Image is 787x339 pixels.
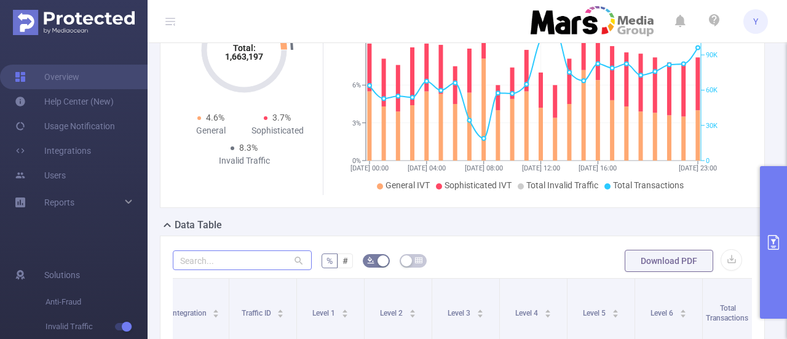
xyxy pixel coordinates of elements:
[407,164,445,172] tspan: [DATE] 04:00
[526,180,598,190] span: Total Invalid Traffic
[13,10,135,35] img: Protected Media
[233,43,256,53] tspan: Total:
[651,309,675,317] span: Level 6
[173,250,312,270] input: Search...
[175,218,222,233] h2: Data Table
[352,119,361,127] tspan: 3%
[341,308,349,315] div: Sort
[44,197,74,207] span: Reports
[326,256,333,266] span: %
[15,65,79,89] a: Overview
[448,309,472,317] span: Level 3
[706,304,750,322] span: Total Transactions
[350,164,389,172] tspan: [DATE] 00:00
[613,180,684,190] span: Total Transactions
[612,308,619,311] i: icon: caret-up
[386,180,430,190] span: General IVT
[625,250,713,272] button: Download PDF
[706,51,718,59] tspan: 90K
[521,164,560,172] tspan: [DATE] 12:00
[544,308,552,315] div: Sort
[15,114,115,138] a: Usage Notification
[515,309,540,317] span: Level 4
[213,313,219,316] i: icon: caret-down
[477,308,484,315] div: Sort
[544,313,551,316] i: icon: caret-down
[277,308,284,311] i: icon: caret-up
[415,257,422,264] i: icon: table
[15,138,91,163] a: Integrations
[579,164,617,172] tspan: [DATE] 16:00
[352,81,361,89] tspan: 6%
[44,263,80,287] span: Solutions
[44,190,74,215] a: Reports
[544,308,551,311] i: icon: caret-up
[477,308,483,311] i: icon: caret-up
[409,308,416,311] i: icon: caret-up
[341,308,348,311] i: icon: caret-up
[706,122,718,130] tspan: 30K
[341,313,348,316] i: icon: caret-down
[178,124,244,137] div: General
[272,113,291,122] span: 3.7%
[409,308,416,315] div: Sort
[612,308,619,315] div: Sort
[464,164,502,172] tspan: [DATE] 08:00
[45,314,148,339] span: Invalid Traffic
[583,309,607,317] span: Level 5
[679,308,687,315] div: Sort
[277,313,284,316] i: icon: caret-down
[206,113,224,122] span: 4.6%
[225,52,263,62] tspan: 1,663,197
[706,87,718,95] tspan: 60K
[380,309,405,317] span: Level 2
[679,313,686,316] i: icon: caret-down
[312,309,337,317] span: Level 1
[213,308,219,311] i: icon: caret-up
[352,157,361,165] tspan: 0%
[244,124,310,137] div: Sophisticated
[277,308,284,315] div: Sort
[239,143,258,153] span: 8.3%
[15,89,114,114] a: Help Center (New)
[753,9,758,34] span: Y
[342,256,348,266] span: #
[45,290,148,314] span: Anti-Fraud
[367,257,374,264] i: icon: bg-colors
[15,163,66,188] a: Users
[211,154,277,167] div: Invalid Traffic
[212,308,219,315] div: Sort
[612,313,619,316] i: icon: caret-down
[679,308,686,311] i: icon: caret-up
[171,309,208,317] span: Integration
[445,180,512,190] span: Sophisticated IVT
[706,157,710,165] tspan: 0
[477,313,483,316] i: icon: caret-down
[242,309,273,317] span: Traffic ID
[409,313,416,316] i: icon: caret-down
[679,164,717,172] tspan: [DATE] 23:00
